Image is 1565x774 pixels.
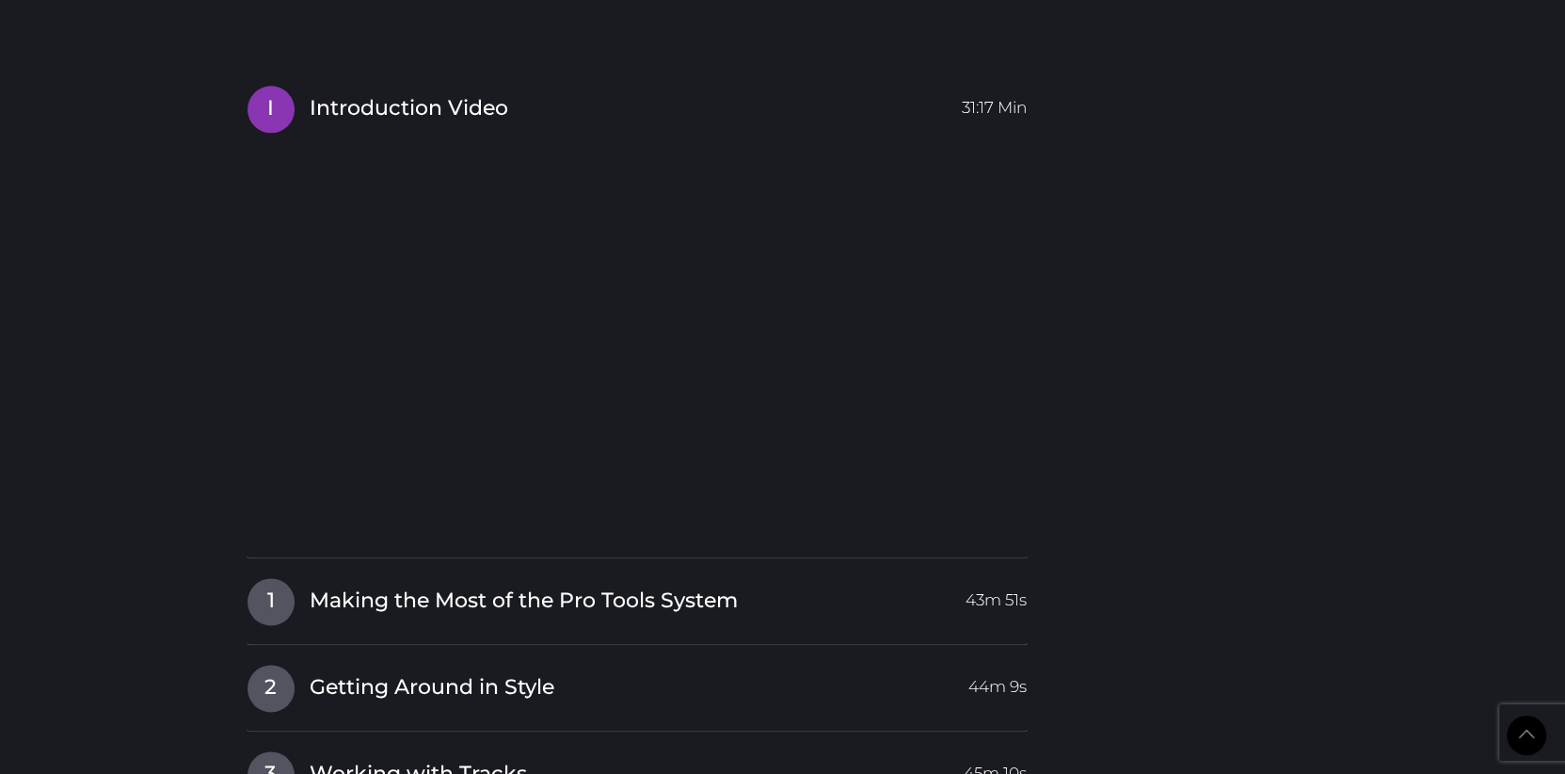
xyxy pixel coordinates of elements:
[968,665,1027,699] span: 44m 9s
[247,577,1029,617] a: 1Making the Most of the Pro Tools System43m 51s
[248,86,295,133] span: I
[247,664,1029,703] a: 2Getting Around in Style44m 9s
[248,578,295,625] span: 1
[962,86,1027,120] span: 31:17 Min
[310,673,554,702] span: Getting Around in Style
[248,665,295,712] span: 2
[310,587,738,616] span: Making the Most of the Pro Tools System
[1507,716,1546,755] a: Back to Top
[310,94,508,123] span: Introduction Video
[966,578,1027,612] span: 43m 51s
[247,85,1029,124] a: IIntroduction Video31:17 Min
